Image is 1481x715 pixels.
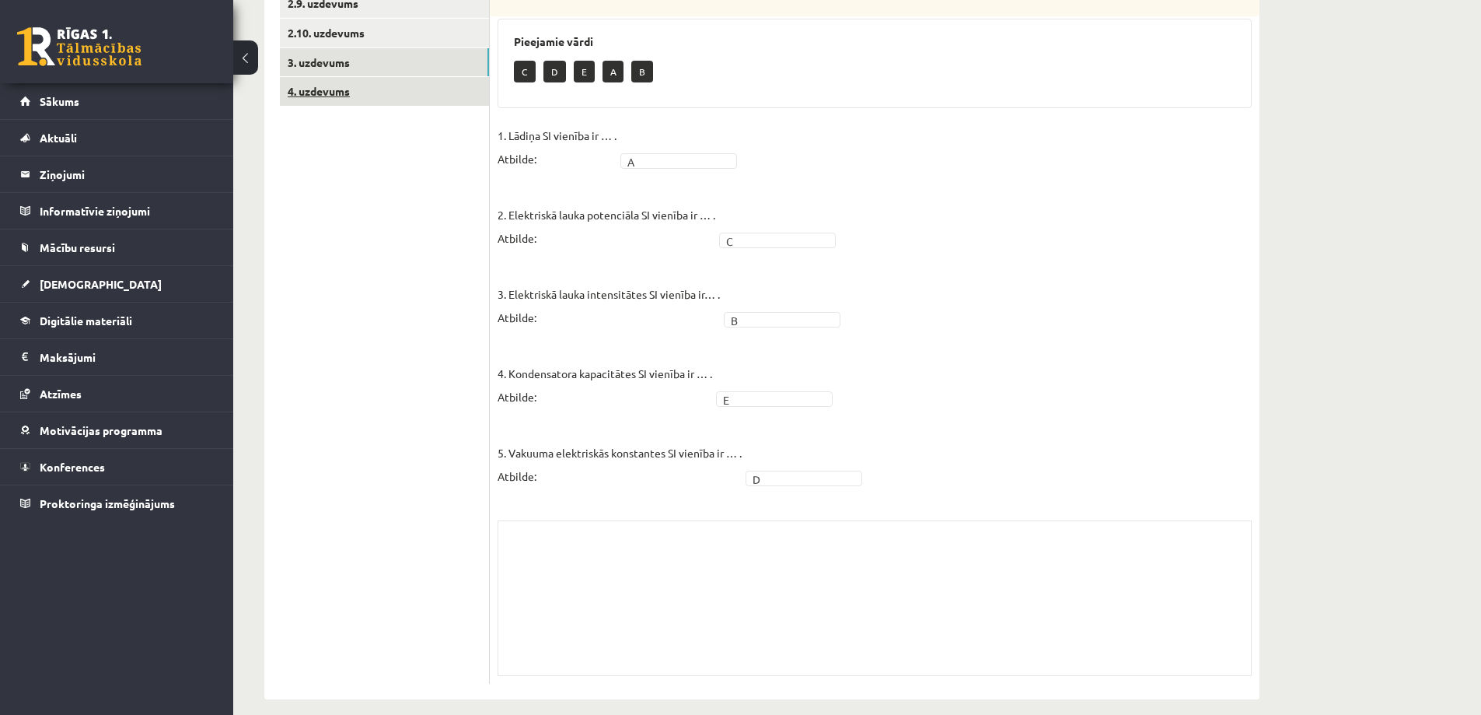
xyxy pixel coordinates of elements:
[20,156,214,192] a: Ziņojumi
[280,48,489,77] a: 3. uzdevums
[20,485,214,521] a: Proktoringa izmēģinājums
[40,387,82,401] span: Atzīmes
[40,277,162,291] span: [DEMOGRAPHIC_DATA]
[731,313,819,328] span: B
[20,120,214,156] a: Aktuāli
[723,392,812,408] span: E
[724,312,840,328] a: B
[498,418,742,488] p: 5. Vakuuma elektriskās konstantes SI vienība ir … . Atbilde:
[20,412,214,448] a: Motivācijas programma
[20,83,214,119] a: Sākums
[20,303,214,338] a: Digitālie materiāli
[20,230,214,265] a: Mācību resursi
[514,61,536,82] p: C
[40,240,115,254] span: Mācību resursi
[498,180,715,250] p: 2. Elektriskā lauka potenciāla SI vienība ir … . Atbilde:
[627,154,716,170] span: A
[40,94,79,108] span: Sākums
[40,460,105,474] span: Konferences
[746,471,862,486] a: D
[631,61,653,82] p: B
[620,153,737,169] a: A
[574,61,595,82] p: E
[17,27,141,66] a: Rīgas 1. Tālmācības vidusskola
[603,61,623,82] p: A
[40,339,214,375] legend: Maksājumi
[716,391,833,407] a: E
[753,471,841,487] span: D
[514,35,1235,48] h3: Pieejamie vārdi
[40,131,77,145] span: Aktuāli
[280,77,489,106] a: 4. uzdevums
[40,193,214,229] legend: Informatīvie ziņojumi
[40,423,162,437] span: Motivācijas programma
[20,193,214,229] a: Informatīvie ziņojumi
[20,449,214,485] a: Konferences
[726,233,815,249] span: C
[498,124,617,170] p: 1. Lādiņa SI vienība ir … . Atbilde:
[40,156,214,192] legend: Ziņojumi
[280,19,489,47] a: 2.10. uzdevums
[543,61,566,82] p: D
[719,233,836,248] a: C
[498,259,720,329] p: 3. Elektriskā lauka intensitātes SI vienība ir… . Atbilde:
[20,376,214,412] a: Atzīmes
[20,266,214,302] a: [DEMOGRAPHIC_DATA]
[40,314,132,328] span: Digitālie materiāli
[40,496,175,510] span: Proktoringa izmēģinājums
[498,338,712,408] p: 4. Kondensatora kapacitātes SI vienība ir … . Atbilde:
[20,339,214,375] a: Maksājumi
